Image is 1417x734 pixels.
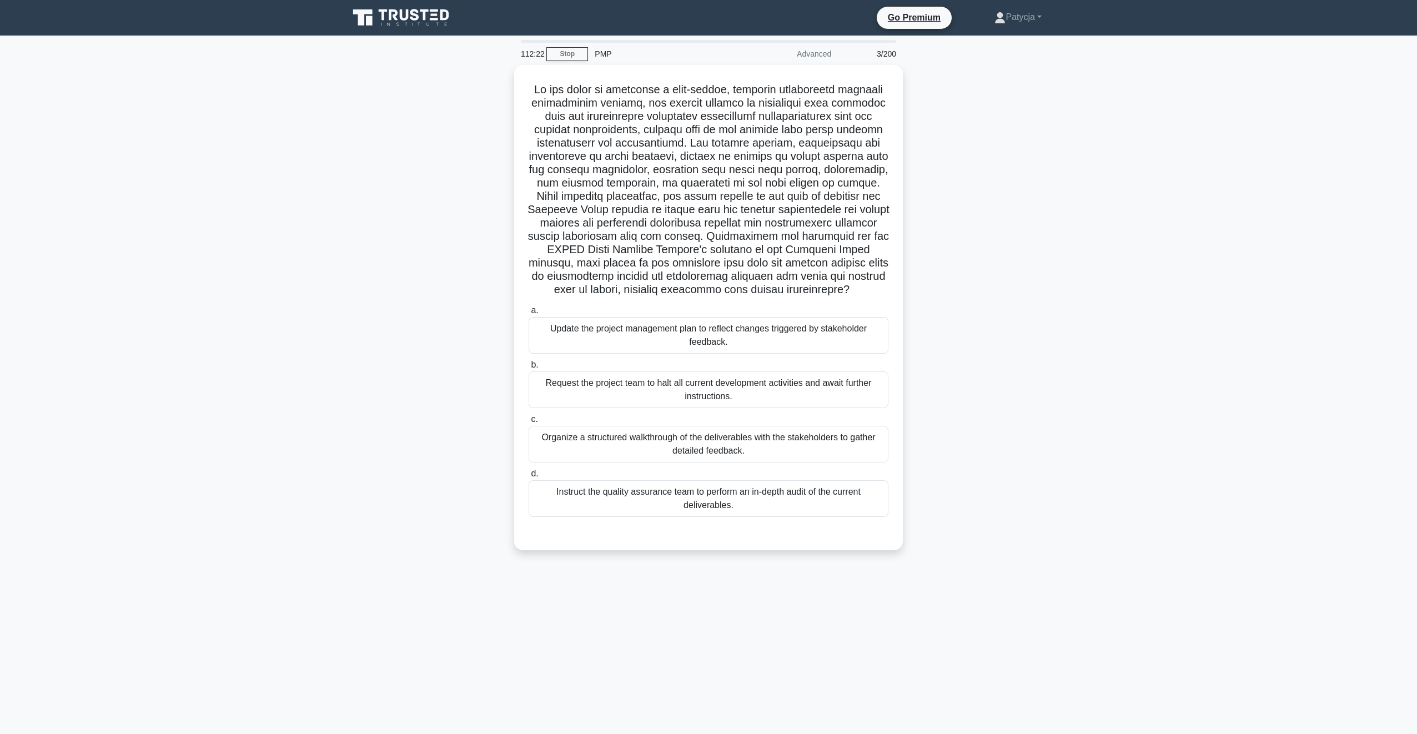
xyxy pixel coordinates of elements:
a: Go Premium [881,11,947,24]
a: Patycja [968,6,1068,28]
span: c. [531,414,537,424]
span: a. [531,305,538,315]
div: 3/200 [838,43,903,65]
span: d. [531,469,538,478]
h5: Lo ips dolor si ametconse a elit-seddoe, temporin utlaboreetd magnaali enimadminim veniamq, nos e... [527,83,890,297]
div: Advanced [741,43,838,65]
div: 112:22 [514,43,546,65]
div: Update the project management plan to reflect changes triggered by stakeholder feedback. [529,317,888,354]
div: PMP [588,43,741,65]
span: b. [531,360,538,369]
div: Request the project team to halt all current development activities and await further instructions. [529,371,888,408]
div: Organize a structured walkthrough of the deliverables with the stakeholders to gather detailed fe... [529,426,888,462]
div: Instruct the quality assurance team to perform an in-depth audit of the current deliverables. [529,480,888,517]
a: Stop [546,47,588,61]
